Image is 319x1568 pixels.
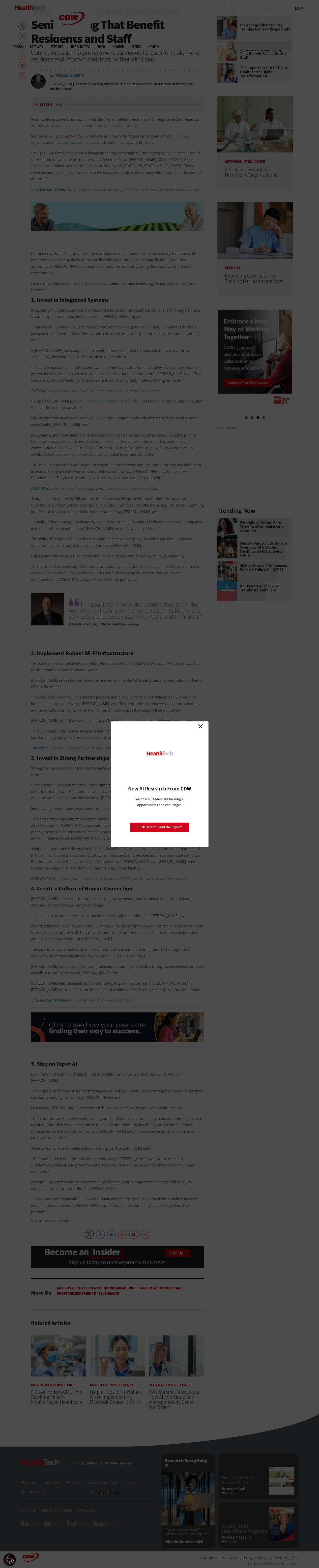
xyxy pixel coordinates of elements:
h3: New AI Research From CDW [120,785,199,792]
a: Click Here to Read the Report [130,822,189,832]
iframe: Save to Zotero [228,4,317,35]
p: See how IT leaders are tackling AI opportunities and challenges. [128,796,191,808]
a: Close [197,722,204,730]
img: HealthTech_0.png [146,751,173,756]
div: Cookie Settings [3,1553,16,1565]
button: Open Preferences [3,1553,16,1565]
